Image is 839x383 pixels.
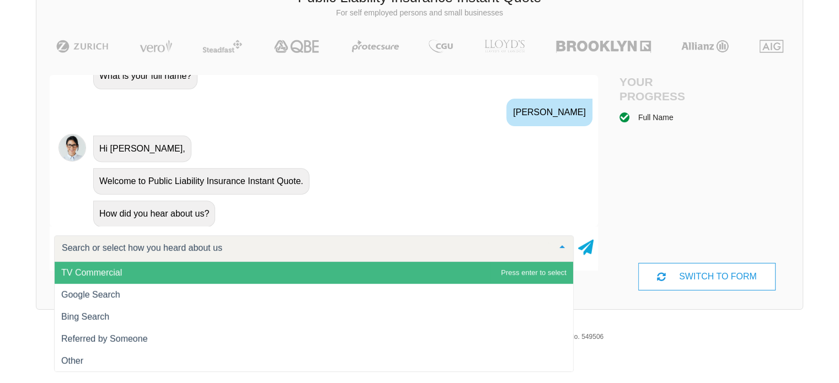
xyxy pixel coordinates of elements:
[93,168,309,195] div: Welcome to Public Liability Insurance Instant Quote.
[424,40,457,53] img: CGU | Public Liability Insurance
[755,40,788,53] img: AIG | Public Liability Insurance
[676,40,734,53] img: Allianz | Public Liability Insurance
[348,40,403,53] img: Protecsure | Public Liability Insurance
[61,312,109,321] span: Bing Search
[198,40,247,53] img: Steadfast | Public Liability Insurance
[93,201,215,227] div: How did you hear about us?
[93,63,197,89] div: What is your full name?
[58,134,86,161] img: Chatbot | PLI
[45,8,794,19] p: For self employed persons and small businesses
[93,136,191,162] div: Hi [PERSON_NAME],
[61,268,122,277] span: TV Commercial
[51,40,114,53] img: Zurich | Public Liability Insurance
[506,99,592,126] div: [PERSON_NAME]
[59,242,551,253] input: Search or select how you heard about us
[638,263,775,290] div: SWITCH TO FORM
[61,356,83,365] span: Other
[619,75,707,103] h4: Your Progress
[61,334,148,343] span: Referred by Someone
[552,40,655,53] img: Brooklyn | Public Liability Insurance
[135,40,177,53] img: Vero | Public Liability Insurance
[638,111,674,123] div: Full Name
[268,40,327,53] img: QBE | Public Liability Insurance
[61,290,120,299] span: Google Search
[478,40,531,53] img: LLOYD's | Public Liability Insurance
